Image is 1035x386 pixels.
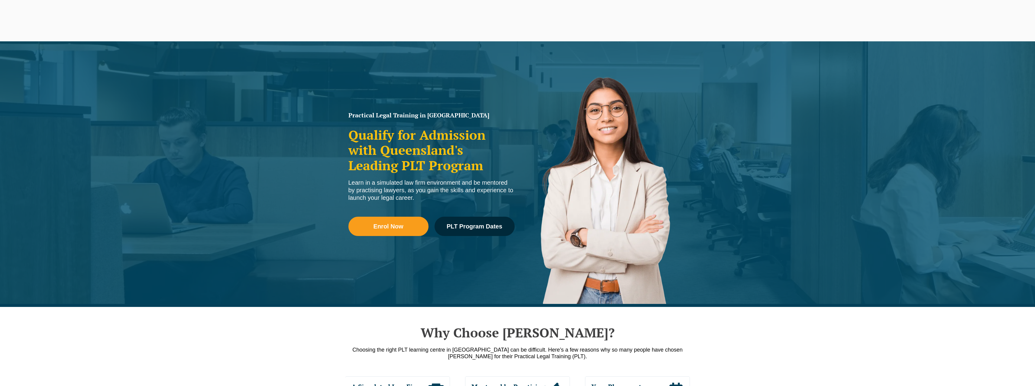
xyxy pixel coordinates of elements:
[435,217,515,236] a: PLT Program Dates
[345,346,690,360] p: Choosing the right PLT learning centre in [GEOGRAPHIC_DATA] can be difficult. Here’s a few reason...
[345,325,690,340] h2: Why Choose [PERSON_NAME]?
[348,179,515,202] div: Learn in a simulated law firm environment and be mentored by practising lawyers, as you gain the ...
[348,112,515,118] h1: Practical Legal Training in [GEOGRAPHIC_DATA]
[348,127,515,173] h2: Qualify for Admission with Queensland's Leading PLT Program
[447,223,502,229] span: PLT Program Dates
[374,223,403,229] span: Enrol Now
[348,217,429,236] a: Enrol Now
